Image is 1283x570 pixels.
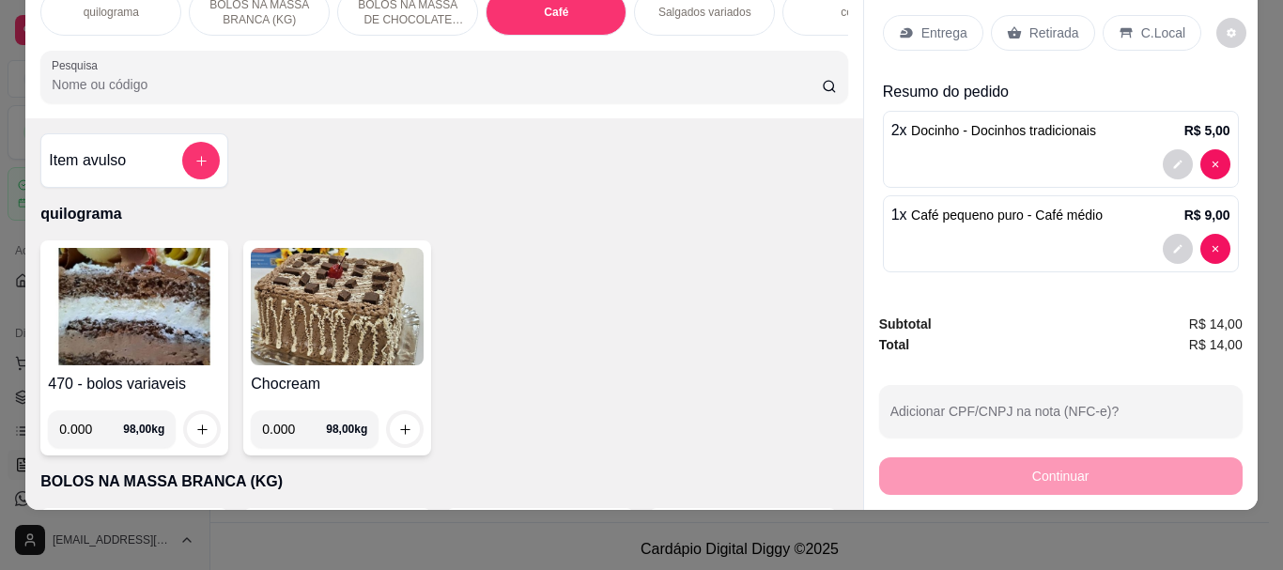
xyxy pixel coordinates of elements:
p: Retirada [1029,23,1079,42]
p: quilograma [40,203,847,225]
p: BOLOS NA MASSA BRANCA (KG) [40,470,847,493]
p: copo [841,5,865,20]
p: quilograma [84,5,139,20]
input: Pesquisa [52,75,822,94]
span: R$ 14,00 [1189,334,1243,355]
img: product-image [48,248,221,365]
h4: Chocream [251,373,424,395]
p: R$ 9,00 [1184,206,1230,224]
button: increase-product-quantity [390,414,420,444]
button: decrease-product-quantity [1200,149,1230,179]
button: decrease-product-quantity [1216,18,1246,48]
p: Resumo do pedido [883,81,1239,103]
input: Adicionar CPF/CNPJ na nota (NFC-e)? [890,409,1231,428]
img: product-image [251,248,424,365]
button: decrease-product-quantity [1163,234,1193,264]
button: decrease-product-quantity [1200,234,1230,264]
p: Café [544,5,568,20]
p: Salgados variados [658,5,751,20]
h4: 470 - bolos variaveis [48,373,221,395]
p: 2 x [891,119,1096,142]
span: R$ 14,00 [1189,314,1243,334]
p: Entrega [921,23,967,42]
p: 1 x [891,204,1103,226]
strong: Subtotal [879,316,932,331]
h4: Item avulso [49,149,126,172]
span: Docinho - Docinhos tradicionais [911,123,1096,138]
p: C.Local [1141,23,1185,42]
button: add-separate-item [182,142,220,179]
button: decrease-product-quantity [1163,149,1193,179]
strong: Total [879,337,909,352]
label: Pesquisa [52,57,104,73]
span: Café pequeno puro - Café médio [911,208,1103,223]
button: increase-product-quantity [187,414,217,444]
p: R$ 5,00 [1184,121,1230,140]
input: 0.00 [59,410,123,448]
input: 0.00 [262,410,326,448]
